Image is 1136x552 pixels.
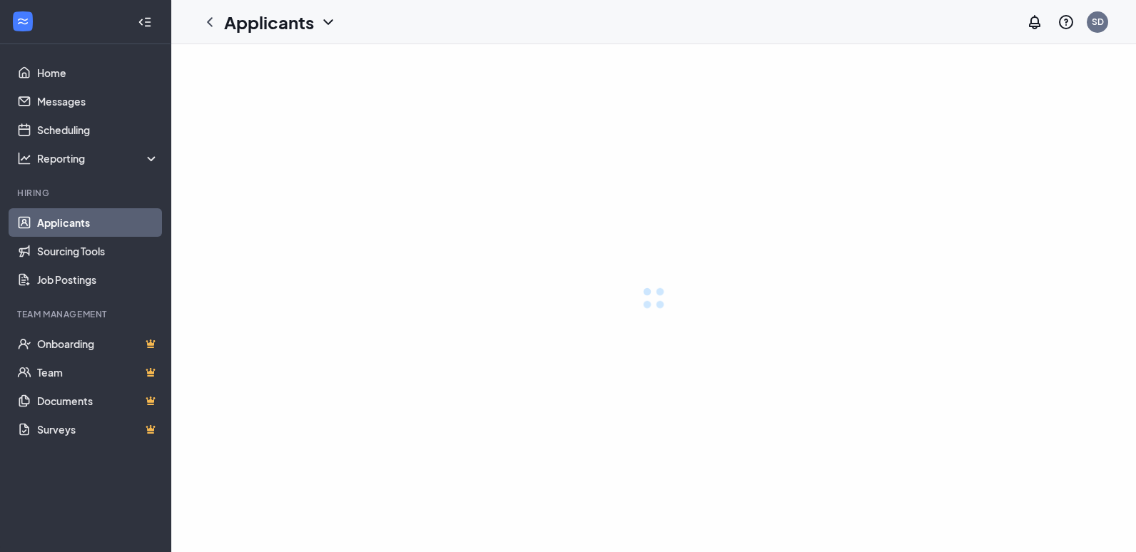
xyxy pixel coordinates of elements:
a: Home [37,58,159,87]
a: DocumentsCrown [37,387,159,415]
div: Hiring [17,187,156,199]
svg: Notifications [1026,14,1043,31]
div: SD [1092,16,1104,28]
h1: Applicants [224,10,314,34]
svg: ChevronDown [320,14,337,31]
a: Applicants [37,208,159,237]
svg: Analysis [17,151,31,165]
svg: Collapse [138,15,152,29]
a: SurveysCrown [37,415,159,444]
svg: QuestionInfo [1058,14,1075,31]
svg: ChevronLeft [201,14,218,31]
a: OnboardingCrown [37,329,159,358]
div: Reporting [37,151,160,165]
div: Team Management [17,308,156,320]
a: TeamCrown [37,358,159,387]
a: Job Postings [37,265,159,294]
svg: WorkstreamLogo [16,14,30,29]
a: Sourcing Tools [37,237,159,265]
a: Scheduling [37,116,159,144]
a: Messages [37,87,159,116]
